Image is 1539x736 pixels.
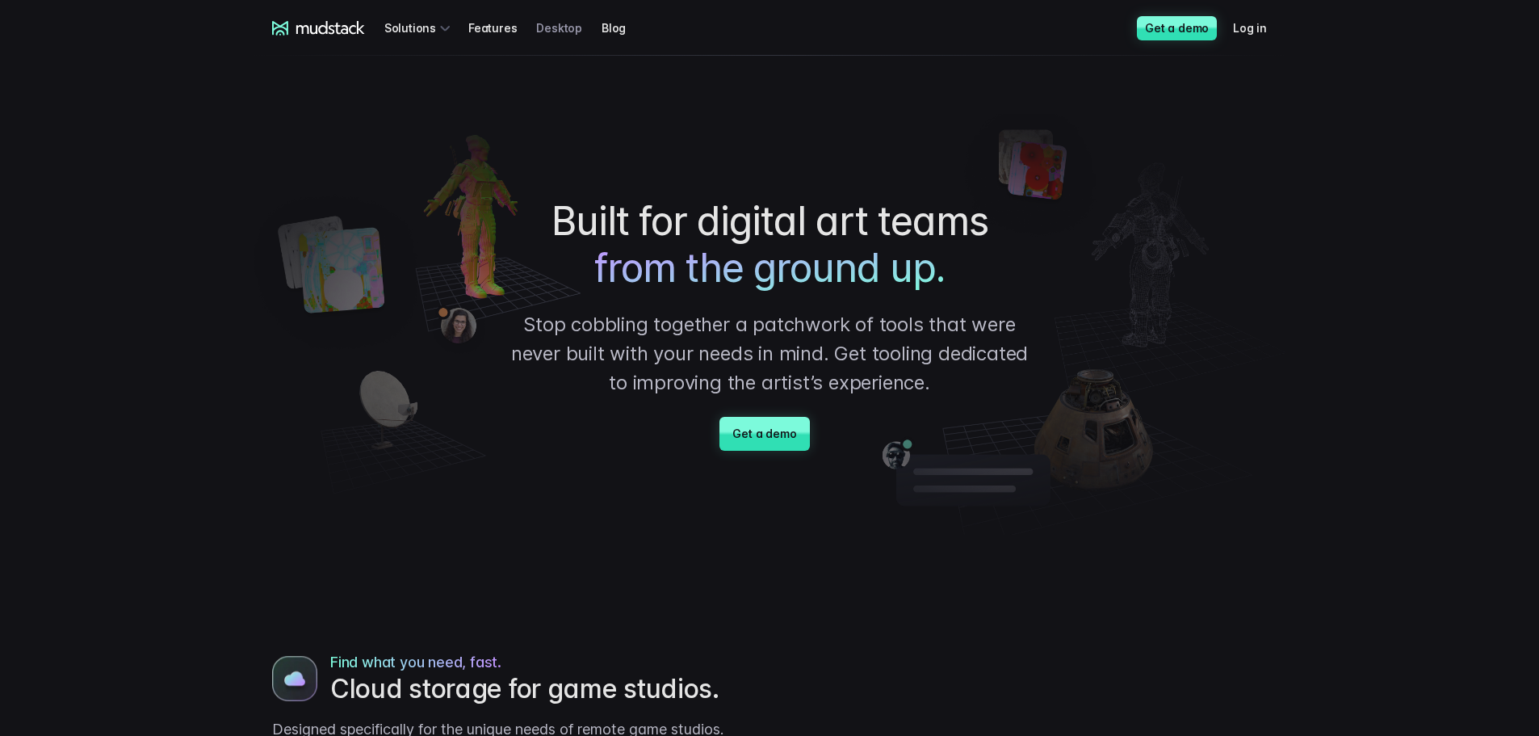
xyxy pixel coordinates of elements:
[719,417,809,451] a: Get a demo
[19,292,188,306] span: Work with outsourced artists?
[507,198,1032,291] h1: Built for digital art teams
[272,21,365,36] a: mudstack logo
[270,133,345,147] span: Art team size
[272,656,317,701] img: Boots model in normals, UVs and wireframe
[594,245,945,292] span: from the ground up.
[4,293,15,304] input: Work with outsourced artists?
[1137,16,1217,40] a: Get a demo
[270,67,314,81] span: Job title
[468,13,536,43] a: Features
[384,13,455,43] div: Solutions
[1233,13,1286,43] a: Log in
[330,673,757,705] h2: Cloud storage for game studios.
[536,13,602,43] a: Desktop
[330,651,501,673] span: Find what you need, fast.
[602,13,645,43] a: Blog
[270,1,330,15] span: Last name
[507,310,1032,397] p: Stop cobbling together a patchwork of tools that were never built with your needs in mind. Get to...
